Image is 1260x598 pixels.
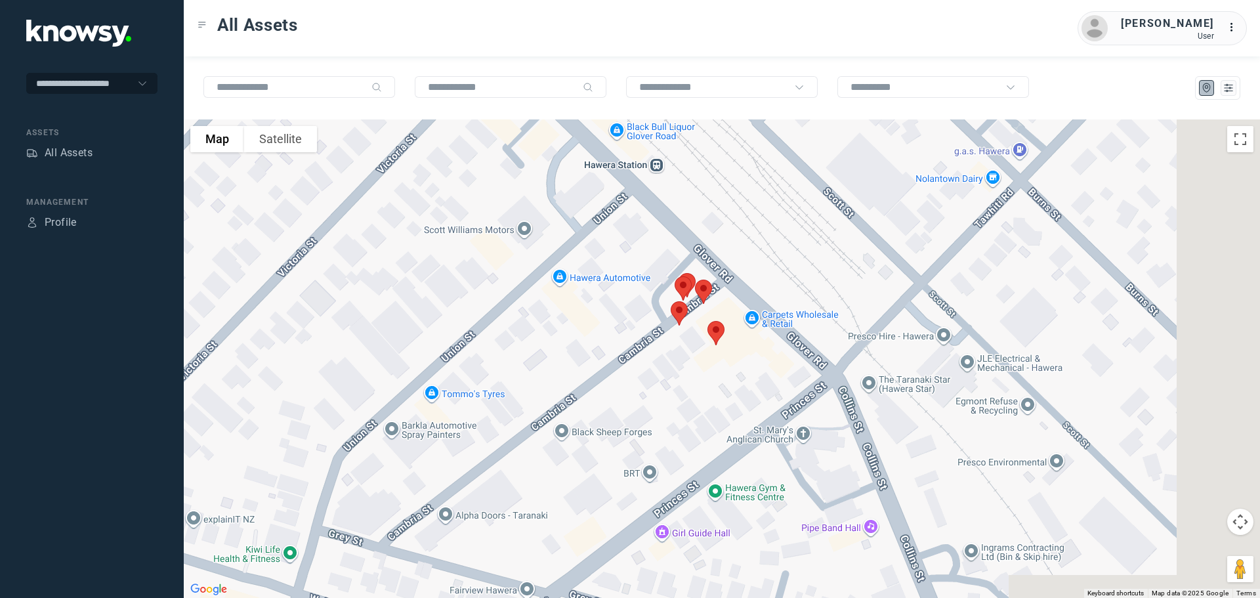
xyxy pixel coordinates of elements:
button: Show street map [190,126,244,152]
div: [PERSON_NAME] [1121,16,1214,32]
img: Google [187,581,230,598]
div: List [1223,82,1234,94]
button: Show satellite imagery [244,126,317,152]
div: : [1227,20,1243,37]
div: : [1227,20,1243,35]
img: avatar.png [1081,15,1108,41]
div: Assets [26,147,38,159]
div: Profile [45,215,77,230]
button: Drag Pegman onto the map to open Street View [1227,556,1253,582]
div: Search [371,82,382,93]
span: All Assets [217,13,298,37]
div: Map [1201,82,1213,94]
div: Search [583,82,593,93]
div: Management [26,196,157,208]
div: User [1121,32,1214,41]
span: Map data ©2025 Google [1152,589,1228,597]
a: Terms (opens in new tab) [1236,589,1256,597]
button: Toggle fullscreen view [1227,126,1253,152]
img: Application Logo [26,20,131,47]
button: Keyboard shortcuts [1087,589,1144,598]
a: AssetsAll Assets [26,145,93,161]
tspan: ... [1228,22,1241,32]
div: Assets [26,127,157,139]
div: Toggle Menu [198,20,207,30]
button: Map camera controls [1227,509,1253,535]
a: ProfileProfile [26,215,77,230]
div: All Assets [45,145,93,161]
a: Open this area in Google Maps (opens a new window) [187,581,230,598]
div: Profile [26,217,38,228]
